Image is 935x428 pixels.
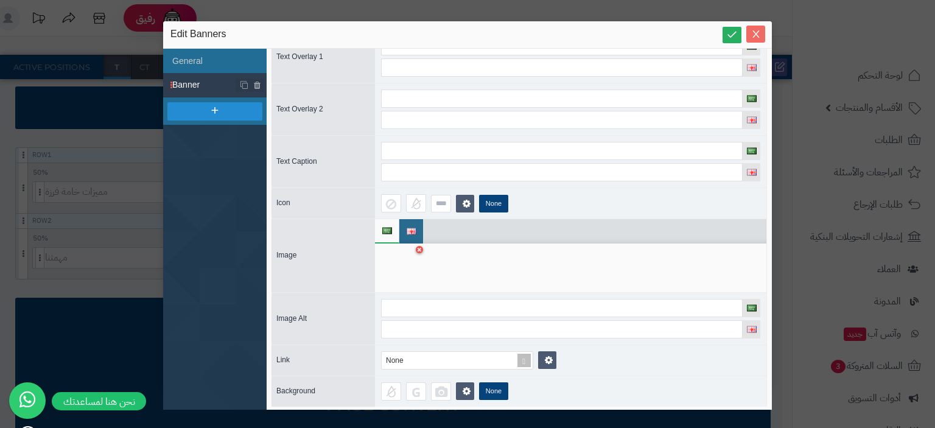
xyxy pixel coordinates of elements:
[276,157,317,166] span: Text Caption
[747,305,757,312] img: العربية
[172,79,236,91] span: Banner
[747,326,757,333] img: English
[747,65,757,71] img: English
[479,195,508,212] label: None
[746,26,765,43] button: Close
[276,198,290,207] span: Icon
[276,356,290,364] span: Link
[747,169,757,176] img: English
[163,49,267,73] li: General
[747,117,757,124] img: English
[747,96,757,102] img: العربية
[382,228,392,234] img: العربية
[276,52,323,61] span: Text Overlay 1
[276,251,296,259] span: Image
[276,105,323,113] span: Text Overlay 2
[386,356,404,365] span: None
[479,382,508,400] label: None
[407,228,416,235] img: English
[747,148,757,155] img: العربية
[276,314,307,323] span: Image Alt
[170,27,226,42] span: Edit Banners
[276,387,315,395] span: Background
